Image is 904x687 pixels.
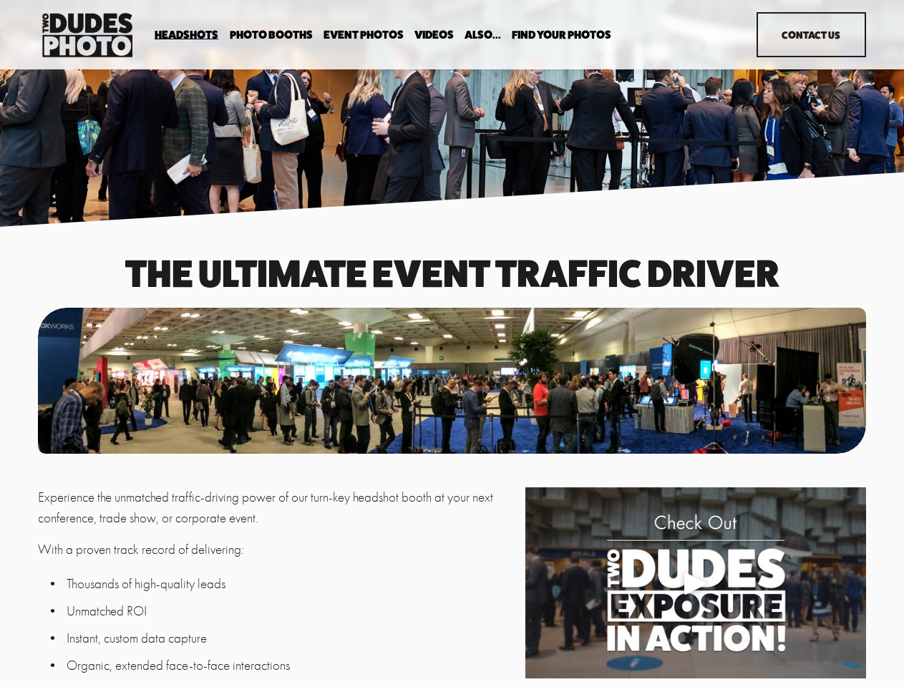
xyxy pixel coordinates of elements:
p: Instant, custom data capture [67,628,517,649]
p: Thousands of high-quality leads [67,574,517,595]
p: Experience the unmatched traffic-driving power of our turn-key headshot booth at your next confer... [38,487,517,528]
span: Photo Booths [230,29,313,41]
a: folder dropdown [465,28,501,42]
p: Organic, extended face-to-face interactions [67,656,517,676]
p: With a proven track record of delivering: [38,540,517,560]
p: Unmatched ROI [67,601,517,622]
span: Also... [465,29,501,41]
h1: The Ultimate event traffic driver [38,256,866,291]
a: folder dropdown [155,28,218,42]
a: folder dropdown [230,28,313,42]
a: Contact Us [757,12,866,57]
a: Event Photos [324,28,404,42]
a: Videos [414,28,454,42]
span: Find Your Photos [512,29,611,41]
img: Two Dudes Photo | Headshots, Portraits &amp; Photo Booths [38,9,137,61]
a: folder dropdown [512,28,611,42]
div: Play [679,566,713,600]
span: Headshots [155,29,218,41]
